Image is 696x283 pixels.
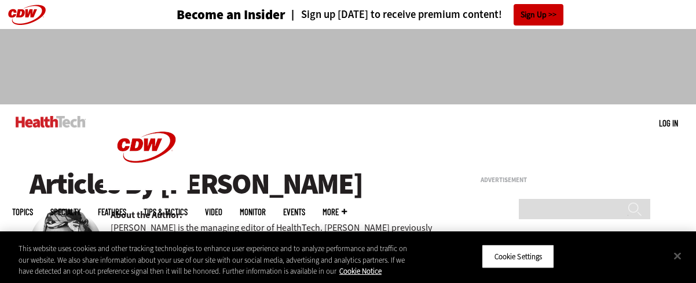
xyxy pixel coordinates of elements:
span: Topics [12,208,33,216]
a: Tips & Tactics [144,208,188,216]
a: Sign Up [514,4,563,26]
h3: Become an Insider [177,8,285,21]
a: Video [205,208,222,216]
a: CDW [103,181,190,193]
a: Log in [659,118,678,128]
a: Become an Insider [133,8,285,21]
iframe: advertisement [137,41,559,93]
button: Cookie Settings [482,244,554,269]
span: Specialty [50,208,80,216]
a: Features [98,208,126,216]
img: Home [103,104,190,190]
span: More [323,208,347,216]
img: Home [16,116,86,128]
button: Close [665,243,690,269]
a: Events [283,208,305,216]
div: User menu [659,117,678,129]
a: Sign up [DATE] to receive premium content! [285,9,502,20]
a: MonITor [240,208,266,216]
div: This website uses cookies and other tracking technologies to enhance user experience and to analy... [19,243,417,277]
a: More information about your privacy [339,266,382,276]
